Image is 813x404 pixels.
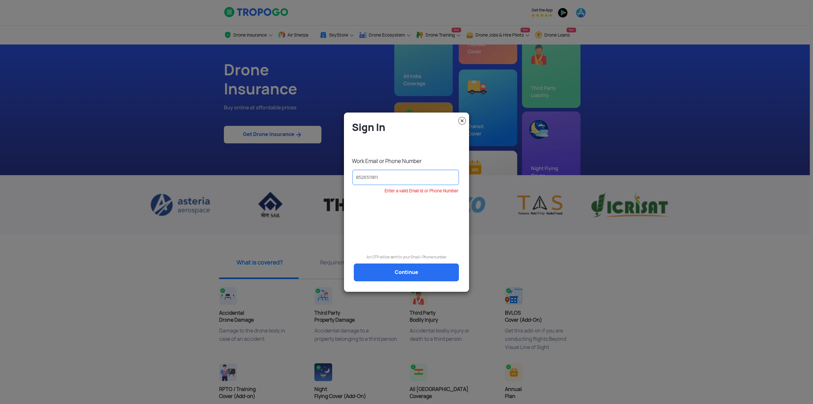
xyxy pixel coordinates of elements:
img: close [458,117,466,125]
p: Enter a valid Email Id or Phone Number [349,189,459,193]
p: An OTP will be sent to your Email / Phone number [349,254,464,260]
p: Work Email or Phone Number [352,158,464,165]
h4: Sign In [352,121,464,134]
input: Your Email Id / Phone Number [353,170,459,185]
